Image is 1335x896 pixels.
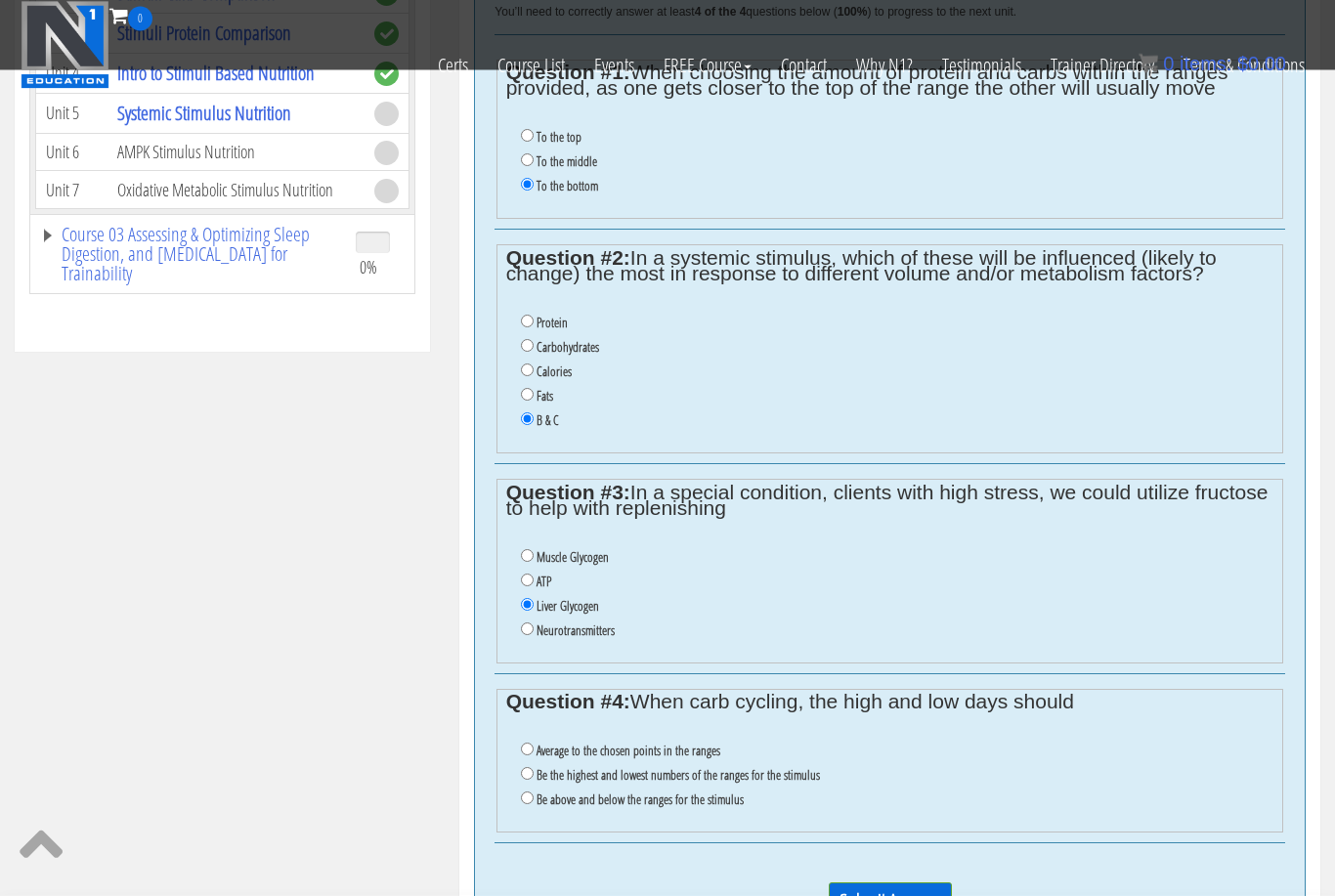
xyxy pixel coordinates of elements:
[506,486,1274,517] legend: In a special condition, clients with high stress, we could utilize fructose to help with replenis...
[108,134,365,172] td: AMPK Stimulus Nutrition
[537,413,559,429] label: B & C
[506,691,630,713] strong: Question #4:
[423,31,483,100] a: Certs
[36,134,108,172] td: Unit 6
[506,695,1274,710] legend: When carb cycling, the high and low days should
[537,130,581,146] label: To the top
[841,31,927,100] a: Why N1?
[483,31,580,100] a: Course List
[1163,53,1174,74] span: 0
[537,340,599,356] label: Carbohydrates
[537,768,820,784] label: Be the highest and lowest numbers of the ranges for the stimulus
[1036,31,1169,100] a: Trainer Directory
[537,364,572,380] label: Calories
[537,154,597,170] label: To the middle
[40,226,336,284] a: Course 03 Assessing & Optimizing Sleep Digestion, and [MEDICAL_DATA] for Trainability
[537,792,744,808] label: Be above and below the ranges for the stimulus
[21,1,109,89] img: n1-education
[36,172,108,210] td: Unit 7
[537,575,551,590] label: ATP
[360,257,377,278] span: 0%
[537,316,568,331] label: Protein
[506,251,1274,282] legend: In a systemic stimulus, which of these will be influenced (likely to change) the most in response...
[580,31,649,100] a: Events
[36,94,108,134] td: Unit 5
[506,247,630,270] strong: Question #2:
[537,550,609,566] label: Muscle Glycogen
[1139,53,1286,74] a: 0 items: $0.00
[537,599,599,615] label: Liver Glycogen
[537,623,615,639] label: Neurotransmitters
[109,2,152,28] a: 0
[649,31,766,100] a: FREE Course
[1169,31,1319,100] a: Terms & Conditions
[766,31,841,100] a: Contact
[927,31,1036,100] a: Testimonials
[537,744,720,759] label: Average to the chosen points in the ranges
[537,389,553,405] label: Fats
[506,482,630,504] strong: Question #3:
[1180,53,1231,74] span: items:
[128,7,152,31] span: 0
[1139,54,1158,73] img: icon11.png
[1237,53,1248,74] span: $
[108,172,365,210] td: Oxidative Metabolic Stimulus Nutrition
[1237,53,1286,74] bdi: 0.00
[117,101,291,127] a: Systemic Stimulus Nutrition
[537,179,598,194] label: To the bottom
